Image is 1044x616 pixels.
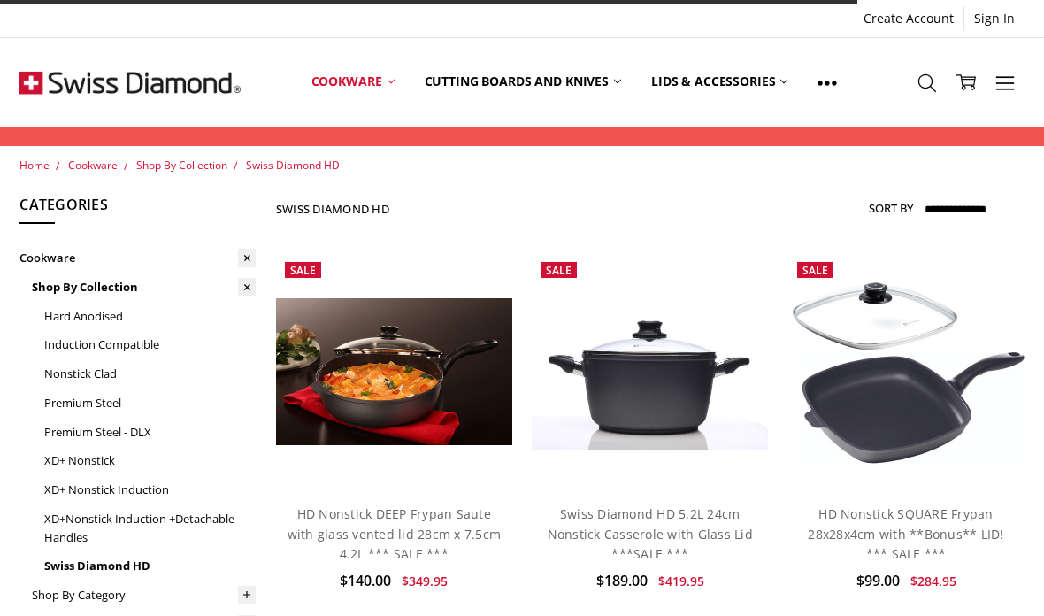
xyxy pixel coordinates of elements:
[856,571,900,590] span: $99.00
[788,279,1025,466] img: HD Nonstick SQUARE Frypan 28x28x4cm with **Bonus** LID! *** SALE ***
[296,42,410,121] a: Cookware
[854,6,963,31] a: Create Account
[964,6,1025,31] a: Sign In
[288,505,502,562] a: HD Nonstick DEEP Frypan Saute with glass vented lid 28cm x 7.5cm 4.2L *** SALE ***
[19,243,256,273] a: Cookware
[44,359,256,389] a: Nonstick Clad
[532,293,768,450] img: Swiss Diamond HD 5.2L 24cm Nonstick Casserole with Glass Lid ***SALE ***
[788,253,1025,489] a: HD Nonstick SQUARE Frypan 28x28x4cm with **Bonus** LID! *** SALE ***
[44,302,256,331] a: Hard Anodised
[802,42,852,122] a: Show All
[68,158,118,173] a: Cookware
[548,505,753,562] a: Swiss Diamond HD 5.2L 24cm Nonstick Casserole with Glass Lid ***SALE ***
[246,158,340,173] a: Swiss Diamond HD
[532,253,768,489] a: Swiss Diamond HD 5.2L 24cm Nonstick Casserole with Glass Lid ***SALE ***
[19,158,50,173] a: Home
[44,389,256,418] a: Premium Steel
[276,298,512,445] img: HD Nonstick DEEP Frypan Saute with glass vented lid 28cm x 7.5cm 4.2L *** SALE ***
[596,571,648,590] span: $189.00
[19,38,241,127] img: Free Shipping On Every Order
[910,573,956,589] span: $284.95
[276,253,512,489] a: HD Nonstick DEEP Frypan Saute with glass vented lid 28cm x 7.5cm 4.2L *** SALE ***
[44,475,256,504] a: XD+ Nonstick Induction
[410,42,637,121] a: Cutting boards and knives
[32,273,256,302] a: Shop By Collection
[44,446,256,475] a: XD+ Nonstick
[136,158,227,173] a: Shop By Collection
[44,418,256,447] a: Premium Steel - DLX
[19,194,256,224] h5: Categories
[402,573,448,589] span: $349.95
[658,573,704,589] span: $419.95
[44,551,256,581] a: Swiss Diamond HD
[802,263,828,278] span: Sale
[276,202,389,216] h1: Swiss Diamond HD
[290,263,316,278] span: Sale
[546,263,572,278] span: Sale
[44,330,256,359] a: Induction Compatible
[44,504,256,552] a: XD+Nonstick Induction +Detachable Handles
[636,42,802,121] a: Lids & Accessories
[32,581,256,610] a: Shop By Category
[869,194,913,222] label: Sort By
[808,505,1003,562] a: HD Nonstick SQUARE Frypan 28x28x4cm with **Bonus** LID! *** SALE ***
[340,571,391,590] span: $140.00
